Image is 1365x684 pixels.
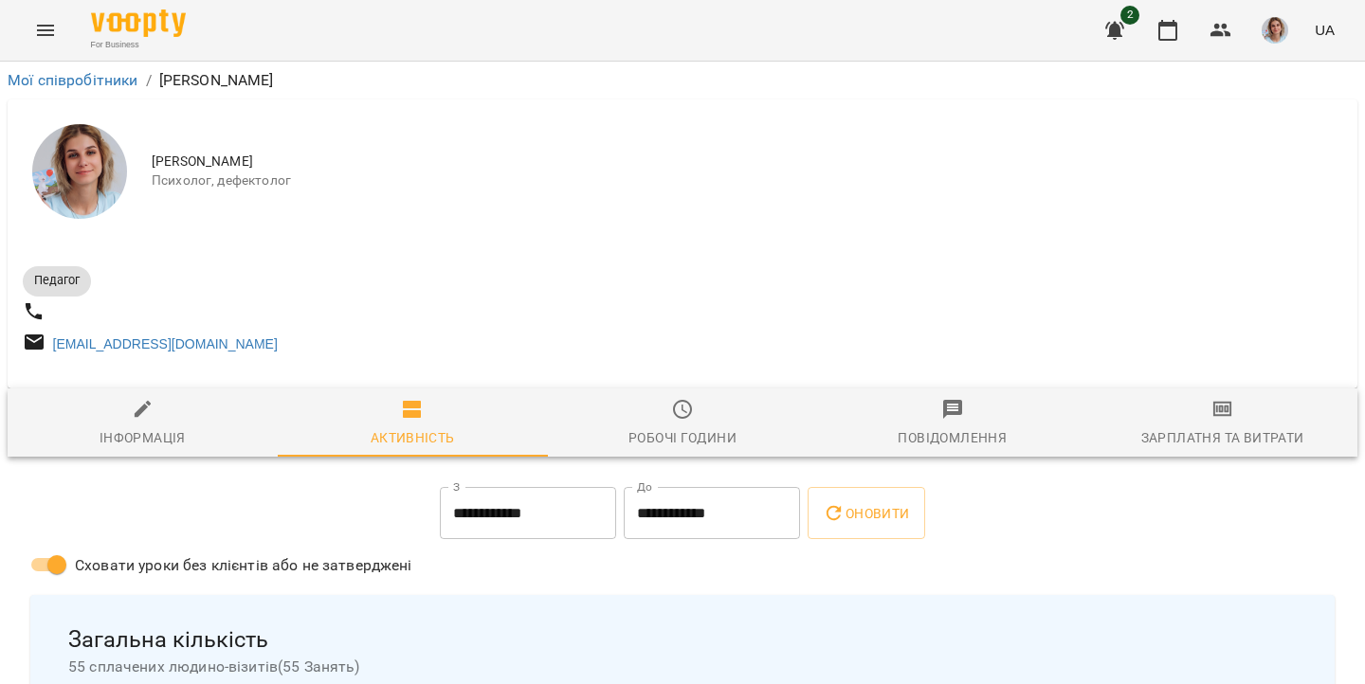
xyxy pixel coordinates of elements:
[68,625,1297,655] span: Загальна кількість
[53,336,278,351] a: [EMAIL_ADDRESS][DOMAIN_NAME]
[23,272,91,289] span: Педагог
[1120,6,1139,25] span: 2
[159,69,274,92] p: [PERSON_NAME]
[823,502,909,525] span: Оновити
[1141,426,1304,449] div: Зарплатня та Витрати
[32,124,127,219] img: Ірина Кос
[898,426,1007,449] div: Повідомлення
[100,426,186,449] div: Інформація
[1262,17,1288,44] img: ac7589ae44c03316e39b3bff18840b48.jpeg
[371,426,455,449] div: Активність
[146,69,152,92] li: /
[8,71,138,89] a: Мої співробітники
[152,171,1342,190] span: Психолог, дефектолог
[91,9,186,37] img: Voopty Logo
[75,554,412,577] span: Сховати уроки без клієнтів або не затверджені
[808,487,924,540] button: Оновити
[152,153,1342,171] span: [PERSON_NAME]
[8,69,1357,92] nav: breadcrumb
[1307,12,1342,47] button: UA
[1315,20,1335,40] span: UA
[23,8,68,53] button: Menu
[628,426,737,449] div: Робочі години
[68,656,1297,678] span: 55 сплачених людино-візитів ( 55 Занять )
[91,39,186,51] span: For Business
